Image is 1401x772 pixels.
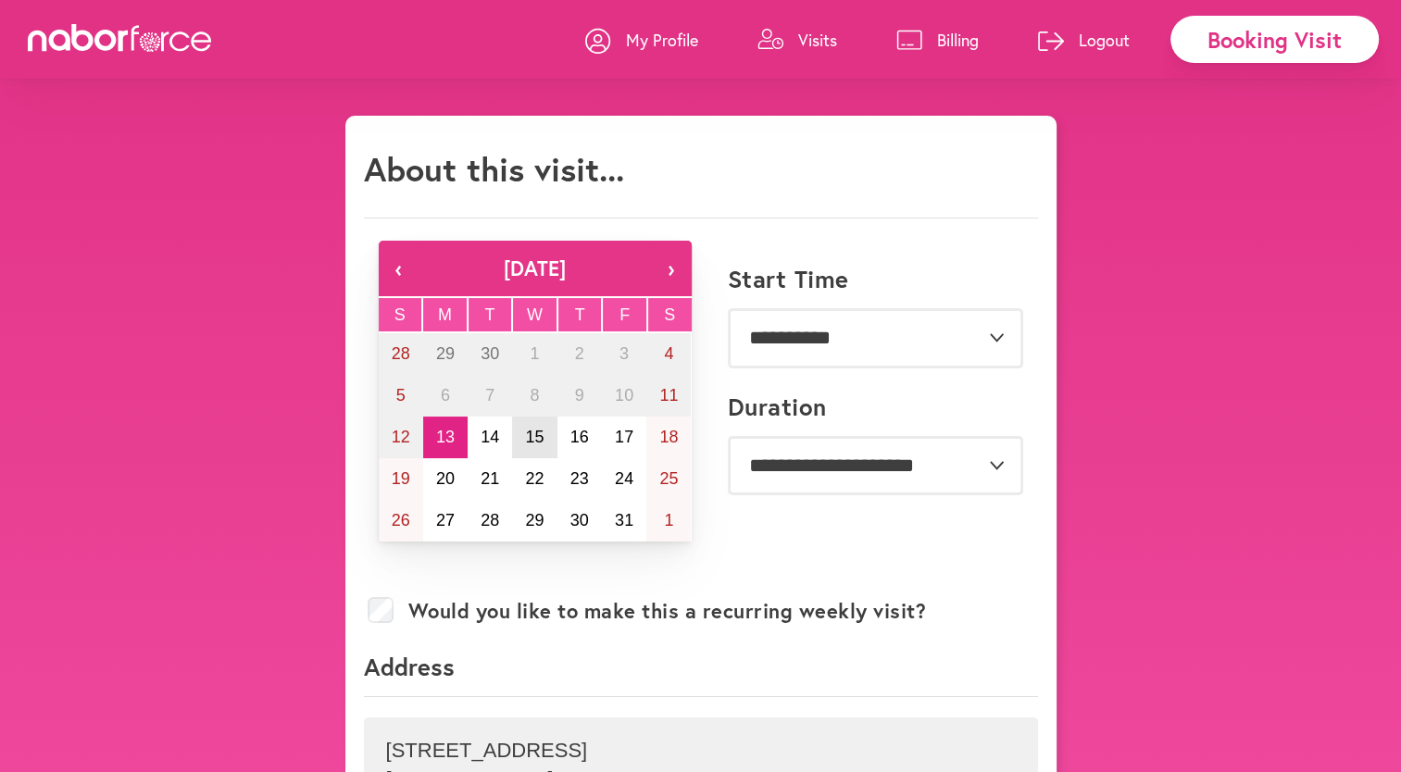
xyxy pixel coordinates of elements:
button: October 18, 2025 [646,417,691,458]
abbr: September 30, 2025 [481,344,499,363]
button: October 11, 2025 [646,375,691,417]
button: October 2, 2025 [557,333,602,375]
button: October 3, 2025 [602,333,646,375]
a: Billing [896,12,979,68]
button: October 19, 2025 [379,458,423,500]
button: September 29, 2025 [423,333,468,375]
abbr: Sunday [394,305,406,324]
abbr: Tuesday [484,305,494,324]
abbr: October 21, 2025 [481,469,499,488]
p: Visits [798,29,837,51]
abbr: October 7, 2025 [485,386,494,405]
a: My Profile [585,12,698,68]
button: October 16, 2025 [557,417,602,458]
abbr: October 4, 2025 [664,344,673,363]
button: October 27, 2025 [423,500,468,542]
abbr: October 20, 2025 [436,469,455,488]
abbr: October 19, 2025 [392,469,410,488]
button: October 25, 2025 [646,458,691,500]
button: October 31, 2025 [602,500,646,542]
abbr: October 9, 2025 [575,386,584,405]
abbr: October 1, 2025 [530,344,539,363]
abbr: October 24, 2025 [615,469,633,488]
button: October 13, 2025 [423,417,468,458]
button: October 14, 2025 [468,417,512,458]
button: November 1, 2025 [646,500,691,542]
button: October 24, 2025 [602,458,646,500]
button: October 26, 2025 [379,500,423,542]
label: Start Time [728,265,849,293]
abbr: September 29, 2025 [436,344,455,363]
div: Booking Visit [1170,16,1379,63]
abbr: Friday [619,305,630,324]
button: October 22, 2025 [512,458,557,500]
button: October 30, 2025 [557,500,602,542]
button: October 20, 2025 [423,458,468,500]
abbr: October 29, 2025 [525,511,544,529]
button: October 7, 2025 [468,375,512,417]
button: October 9, 2025 [557,375,602,417]
abbr: November 1, 2025 [664,511,673,529]
button: October 6, 2025 [423,375,468,417]
abbr: October 13, 2025 [436,428,455,446]
button: October 8, 2025 [512,375,557,417]
abbr: October 6, 2025 [441,386,450,405]
abbr: October 28, 2025 [481,511,499,529]
button: October 15, 2025 [512,417,557,458]
abbr: October 3, 2025 [619,344,629,363]
abbr: October 8, 2025 [530,386,539,405]
button: October 12, 2025 [379,417,423,458]
abbr: October 27, 2025 [436,511,455,529]
abbr: Thursday [575,305,585,324]
p: Address [364,651,1038,697]
abbr: October 15, 2025 [525,428,544,446]
button: September 28, 2025 [379,333,423,375]
abbr: Saturday [664,305,675,324]
button: October 17, 2025 [602,417,646,458]
abbr: October 25, 2025 [659,469,678,488]
button: October 10, 2025 [602,375,646,417]
abbr: October 12, 2025 [392,428,410,446]
p: Logout [1079,29,1130,51]
abbr: September 28, 2025 [392,344,410,363]
button: October 1, 2025 [512,333,557,375]
button: October 5, 2025 [379,375,423,417]
abbr: October 11, 2025 [659,386,678,405]
abbr: Monday [438,305,452,324]
h1: About this visit... [364,149,624,189]
button: [DATE] [419,241,651,296]
button: October 4, 2025 [646,333,691,375]
abbr: October 30, 2025 [570,511,589,529]
button: October 28, 2025 [468,500,512,542]
a: Logout [1038,12,1130,68]
abbr: October 26, 2025 [392,511,410,529]
abbr: October 5, 2025 [396,386,406,405]
label: Would you like to make this a recurring weekly visit? [408,599,927,623]
abbr: October 14, 2025 [481,428,499,446]
abbr: October 2, 2025 [575,344,584,363]
label: Duration [728,392,827,421]
p: Billing [937,29,979,51]
a: Visits [757,12,837,68]
button: September 30, 2025 [468,333,512,375]
button: October 23, 2025 [557,458,602,500]
button: › [651,241,692,296]
p: [STREET_ADDRESS] [386,739,1016,763]
button: October 21, 2025 [468,458,512,500]
abbr: October 23, 2025 [570,469,589,488]
abbr: October 22, 2025 [525,469,544,488]
abbr: October 10, 2025 [615,386,633,405]
abbr: October 16, 2025 [570,428,589,446]
button: October 29, 2025 [512,500,557,542]
button: ‹ [379,241,419,296]
abbr: October 17, 2025 [615,428,633,446]
abbr: October 18, 2025 [659,428,678,446]
abbr: Wednesday [527,305,543,324]
p: My Profile [626,29,698,51]
abbr: October 31, 2025 [615,511,633,529]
